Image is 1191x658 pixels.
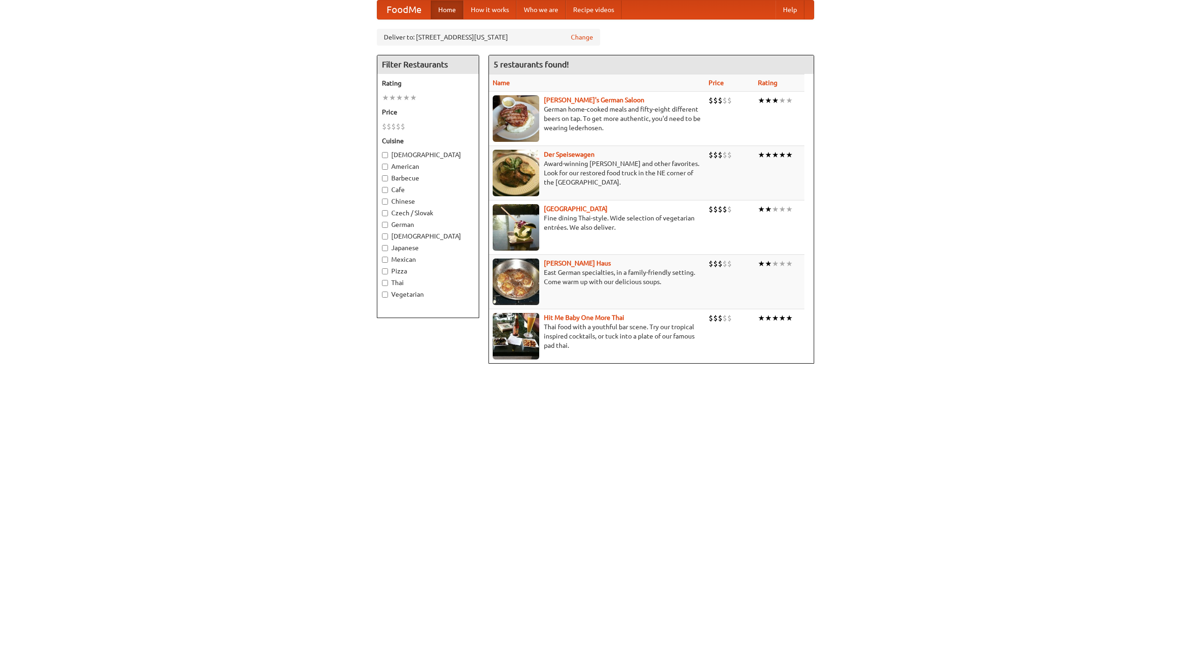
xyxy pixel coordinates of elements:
li: $ [727,95,732,106]
li: $ [396,121,401,132]
li: ★ [779,95,786,106]
li: ★ [772,150,779,160]
li: ★ [765,313,772,323]
li: $ [709,313,713,323]
a: Who we are [516,0,566,19]
li: $ [723,95,727,106]
input: Cafe [382,187,388,193]
li: ★ [786,313,793,323]
li: ★ [758,259,765,269]
p: Award-winning [PERSON_NAME] and other favorites. Look for our restored food truck in the NE corne... [493,159,701,187]
li: ★ [772,204,779,214]
li: ★ [786,259,793,269]
li: $ [713,313,718,323]
a: [GEOGRAPHIC_DATA] [544,205,608,213]
li: $ [713,259,718,269]
img: satay.jpg [493,204,539,251]
h4: Filter Restaurants [377,55,479,74]
a: Rating [758,79,777,86]
label: Mexican [382,255,474,264]
input: [DEMOGRAPHIC_DATA] [382,152,388,158]
li: $ [718,259,723,269]
a: Help [776,0,804,19]
li: ★ [758,313,765,323]
p: German home-cooked meals and fifty-eight different beers on tap. To get more authentic, you'd nee... [493,105,701,133]
input: German [382,222,388,228]
li: ★ [765,150,772,160]
li: ★ [765,204,772,214]
label: American [382,162,474,171]
p: Fine dining Thai-style. Wide selection of vegetarian entrées. We also deliver. [493,213,701,232]
label: Chinese [382,197,474,206]
label: Barbecue [382,173,474,183]
li: $ [727,150,732,160]
input: Japanese [382,245,388,251]
a: [PERSON_NAME] Haus [544,259,611,267]
p: Thai food with a youthful bar scene. Try our tropical inspired cocktails, or tuck into a plate of... [493,322,701,350]
li: ★ [779,204,786,214]
label: Czech / Slovak [382,208,474,218]
li: ★ [396,93,403,103]
li: $ [709,204,713,214]
img: kohlhaus.jpg [493,259,539,305]
li: $ [723,204,727,214]
li: $ [713,150,718,160]
li: ★ [779,150,786,160]
a: Change [571,33,593,42]
div: Deliver to: [STREET_ADDRESS][US_STATE] [377,29,600,46]
li: $ [718,313,723,323]
label: Cafe [382,185,474,194]
li: ★ [779,259,786,269]
li: ★ [758,95,765,106]
li: $ [727,313,732,323]
a: [PERSON_NAME]'s German Saloon [544,96,644,104]
li: ★ [772,313,779,323]
input: Vegetarian [382,292,388,298]
li: ★ [772,259,779,269]
input: Czech / Slovak [382,210,388,216]
b: Hit Me Baby One More Thai [544,314,624,321]
li: ★ [765,259,772,269]
ng-pluralize: 5 restaurants found! [494,60,569,69]
input: American [382,164,388,170]
label: Pizza [382,266,474,276]
h5: Cuisine [382,136,474,146]
li: $ [727,259,732,269]
li: $ [401,121,405,132]
li: $ [391,121,396,132]
li: ★ [786,95,793,106]
a: Der Speisewagen [544,151,595,158]
img: babythai.jpg [493,313,539,359]
label: Thai [382,278,474,287]
input: [DEMOGRAPHIC_DATA] [382,233,388,239]
li: $ [387,121,391,132]
h5: Price [382,107,474,117]
li: ★ [389,93,396,103]
li: ★ [382,93,389,103]
li: $ [382,121,387,132]
li: ★ [758,204,765,214]
li: ★ [410,93,417,103]
li: $ [718,150,723,160]
label: German [382,220,474,229]
li: ★ [403,93,410,103]
label: [DEMOGRAPHIC_DATA] [382,232,474,241]
input: Thai [382,280,388,286]
li: $ [723,259,727,269]
a: Price [709,79,724,86]
li: ★ [765,95,772,106]
li: $ [713,95,718,106]
li: ★ [786,150,793,160]
li: ★ [779,313,786,323]
img: speisewagen.jpg [493,150,539,196]
li: $ [709,95,713,106]
input: Barbecue [382,175,388,181]
a: How it works [463,0,516,19]
li: $ [718,204,723,214]
li: $ [713,204,718,214]
a: Name [493,79,510,86]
